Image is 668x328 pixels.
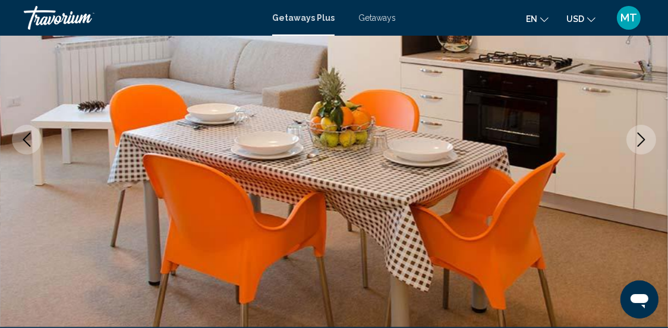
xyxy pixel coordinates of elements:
a: Getaways Plus [272,13,335,23]
span: en [526,14,537,24]
a: Travorium [24,6,260,30]
iframe: Pulsante per aprire la finestra di messaggistica [620,280,658,318]
a: Getaways [358,13,396,23]
button: Next image [626,125,656,154]
button: Change language [526,10,549,27]
span: USD [566,14,584,24]
button: Change currency [566,10,595,27]
button: Previous image [12,125,42,154]
span: MT [620,12,637,24]
button: User Menu [613,5,644,30]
